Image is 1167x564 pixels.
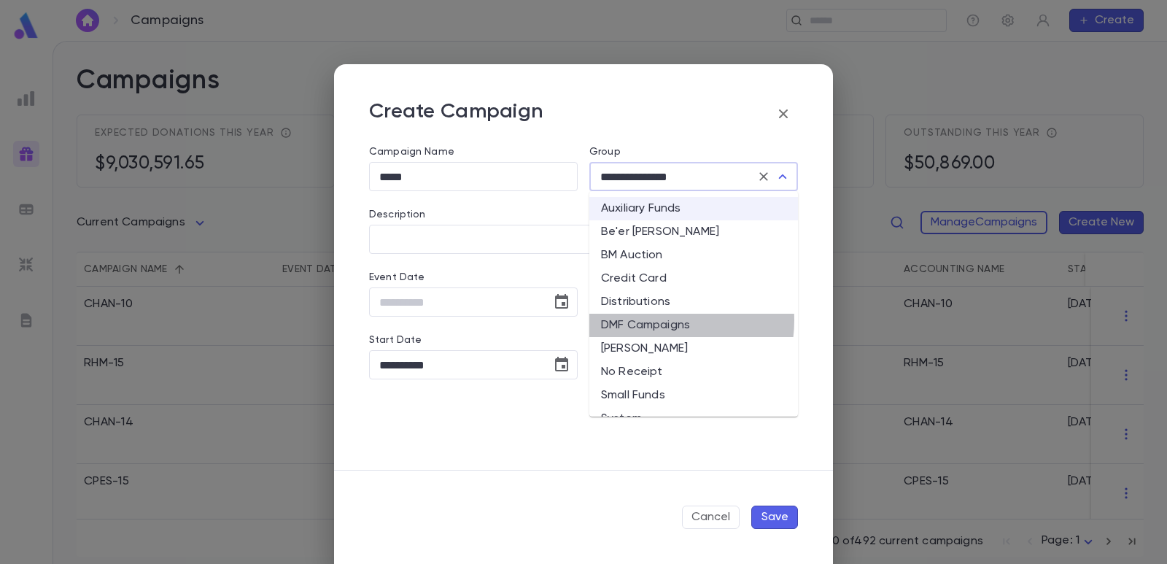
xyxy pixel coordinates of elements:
li: BM Auction [589,244,798,267]
label: Event Date [369,271,578,283]
button: Choose date, selected date is Aug 26, 2025 [547,350,576,379]
li: [PERSON_NAME] [589,337,798,360]
li: DMF Campaigns [589,314,798,337]
button: Save [751,506,798,529]
label: Start Date [369,334,578,346]
li: Auxiliary Funds [589,197,798,220]
li: Credit Card [589,267,798,290]
label: Campaign Name [369,146,454,158]
li: Small Funds [589,384,798,407]
button: Close [772,166,793,187]
button: Clear [753,166,774,187]
label: Description [369,209,426,220]
li: Be'er [PERSON_NAME] [589,220,798,244]
button: Choose date [547,287,576,317]
li: No Receipt [589,360,798,384]
p: Create Campaign [369,99,543,128]
button: Cancel [682,506,740,529]
li: System [589,407,798,430]
label: Group [589,146,621,158]
li: Distributions [589,290,798,314]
